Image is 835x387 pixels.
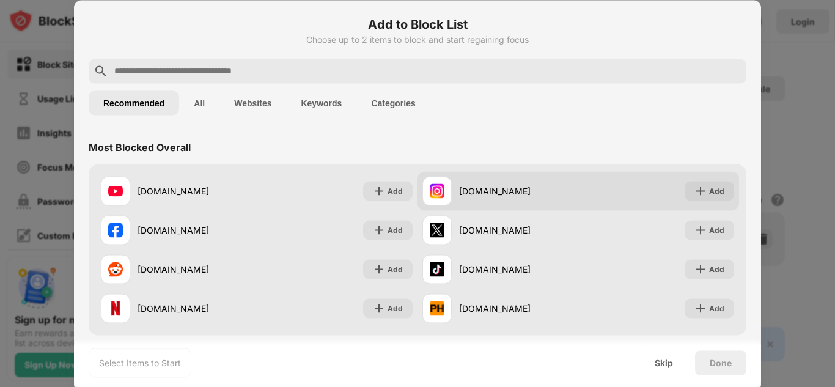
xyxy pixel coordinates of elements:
[459,185,578,197] div: [DOMAIN_NAME]
[89,141,191,153] div: Most Blocked Overall
[108,262,123,276] img: favicons
[430,223,444,237] img: favicons
[138,224,257,237] div: [DOMAIN_NAME]
[356,90,430,115] button: Categories
[388,224,403,236] div: Add
[710,358,732,367] div: Done
[89,34,746,44] div: Choose up to 2 items to block and start regaining focus
[179,90,219,115] button: All
[89,15,746,33] h6: Add to Block List
[459,302,578,315] div: [DOMAIN_NAME]
[655,358,673,367] div: Skip
[459,224,578,237] div: [DOMAIN_NAME]
[138,185,257,197] div: [DOMAIN_NAME]
[709,185,724,197] div: Add
[138,302,257,315] div: [DOMAIN_NAME]
[94,64,108,78] img: search.svg
[108,301,123,315] img: favicons
[108,223,123,237] img: favicons
[219,90,286,115] button: Websites
[138,263,257,276] div: [DOMAIN_NAME]
[108,183,123,198] img: favicons
[459,263,578,276] div: [DOMAIN_NAME]
[709,224,724,236] div: Add
[709,263,724,275] div: Add
[388,302,403,314] div: Add
[430,183,444,198] img: favicons
[430,301,444,315] img: favicons
[709,302,724,314] div: Add
[89,90,179,115] button: Recommended
[430,262,444,276] img: favicons
[388,185,403,197] div: Add
[99,356,181,369] div: Select Items to Start
[286,90,356,115] button: Keywords
[388,263,403,275] div: Add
